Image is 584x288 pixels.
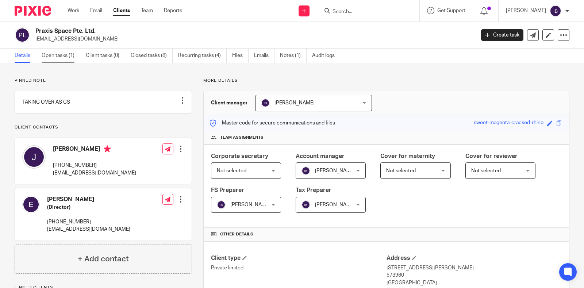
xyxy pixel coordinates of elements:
[164,7,182,14] a: Reports
[387,279,562,287] p: [GEOGRAPHIC_DATA]
[220,231,253,237] span: Other details
[141,7,153,14] a: Team
[220,135,264,141] span: Team assignments
[15,124,192,130] p: Client contacts
[90,7,102,14] a: Email
[211,153,268,159] span: Corporate secretary
[301,166,310,175] img: svg%3E
[211,187,244,193] span: FS Preparer
[22,196,40,213] img: svg%3E
[178,49,227,63] a: Recurring tasks (4)
[217,168,246,173] span: Not selected
[113,7,130,14] a: Clients
[301,200,310,209] img: svg%3E
[474,119,543,127] div: sweet-magenta-cracked-rhino
[47,226,130,233] p: [EMAIL_ADDRESS][DOMAIN_NAME]
[315,202,355,207] span: [PERSON_NAME]
[47,196,130,203] h4: [PERSON_NAME]
[78,253,129,265] h4: + Add contact
[15,6,51,16] img: Pixie
[53,169,136,177] p: [EMAIL_ADDRESS][DOMAIN_NAME]
[47,204,130,211] h5: (Director)
[387,254,562,262] h4: Address
[15,49,36,63] a: Details
[217,200,226,209] img: svg%3E
[387,264,562,272] p: [STREET_ADDRESS][PERSON_NAME]
[209,119,335,127] p: Master code for secure communications and files
[211,254,386,262] h4: Client type
[465,153,518,159] span: Cover for reviewer
[274,100,315,105] span: [PERSON_NAME]
[312,49,340,63] a: Audit logs
[332,9,397,15] input: Search
[232,49,249,63] a: Files
[380,153,435,159] span: Cover for maternity
[22,145,46,169] img: svg%3E
[296,187,331,193] span: Tax Preparer
[53,145,136,154] h4: [PERSON_NAME]
[47,218,130,226] p: [PHONE_NUMBER]
[386,168,416,173] span: Not selected
[15,78,192,84] p: Pinned note
[104,145,111,153] i: Primary
[550,5,561,17] img: svg%3E
[506,7,546,14] p: [PERSON_NAME]
[437,8,465,13] span: Get Support
[131,49,173,63] a: Closed tasks (8)
[42,49,80,63] a: Open tasks (1)
[15,27,30,43] img: svg%3E
[203,78,569,84] p: More details
[86,49,125,63] a: Client tasks (0)
[315,168,355,173] span: [PERSON_NAME]
[53,162,136,169] p: [PHONE_NUMBER]
[211,99,248,107] h3: Client manager
[35,35,470,43] p: [EMAIL_ADDRESS][DOMAIN_NAME]
[296,153,345,159] span: Account manager
[471,168,501,173] span: Not selected
[68,7,79,14] a: Work
[387,272,562,279] p: 573960
[261,99,270,107] img: svg%3E
[481,29,523,41] a: Create task
[230,202,270,207] span: [PERSON_NAME]
[280,49,307,63] a: Notes (1)
[211,264,386,272] p: Private limited
[254,49,274,63] a: Emails
[35,27,383,35] h2: Praxis Space Pte. Ltd.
